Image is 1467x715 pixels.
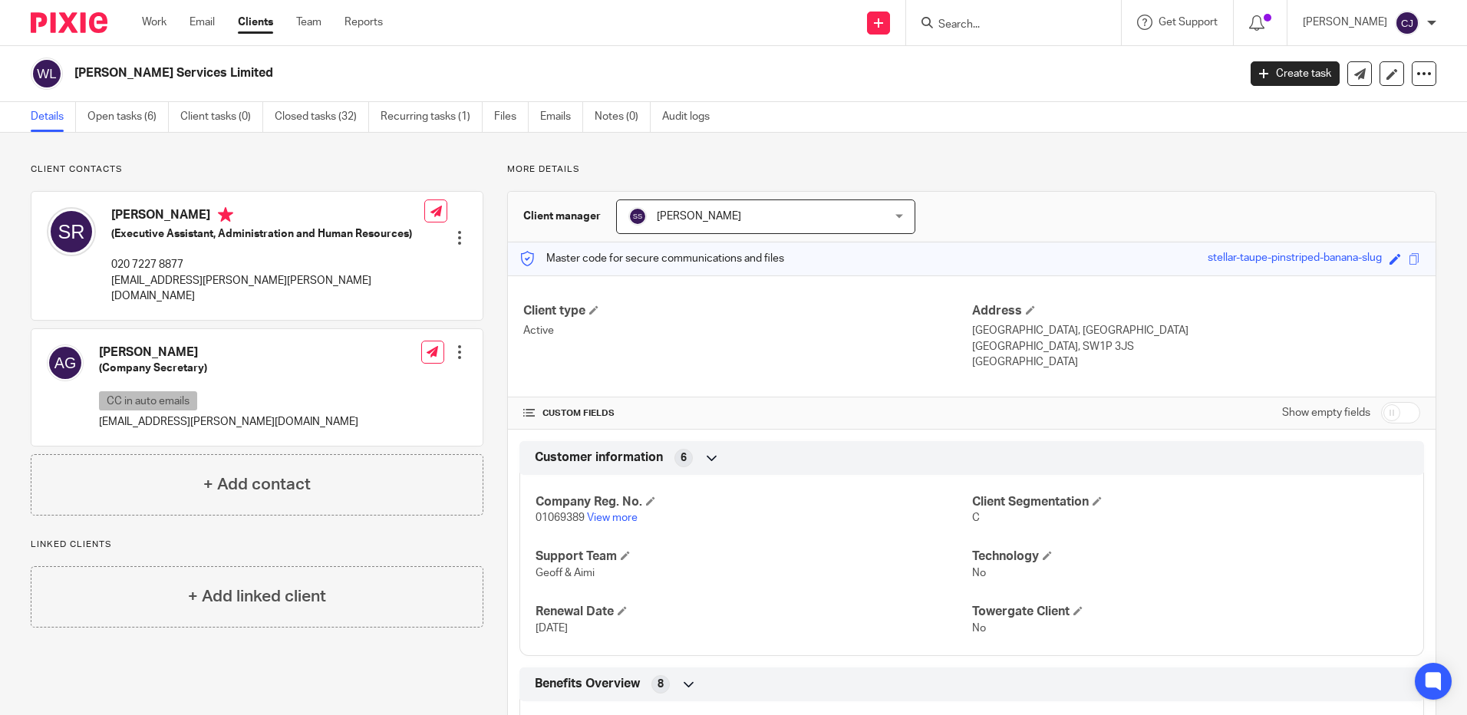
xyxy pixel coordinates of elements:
[662,102,721,132] a: Audit logs
[540,102,583,132] a: Emails
[296,15,321,30] a: Team
[535,450,663,466] span: Customer information
[238,15,273,30] a: Clients
[595,102,651,132] a: Notes (0)
[218,207,233,222] i: Primary
[658,677,664,692] span: 8
[190,15,215,30] a: Email
[536,623,568,634] span: [DATE]
[1208,250,1382,268] div: stellar-taupe-pinstriped-banana-slug
[494,102,529,132] a: Files
[180,102,263,132] a: Client tasks (0)
[972,623,986,634] span: No
[972,323,1420,338] p: [GEOGRAPHIC_DATA], [GEOGRAPHIC_DATA]
[523,323,971,338] p: Active
[99,391,197,410] p: CC in auto emails
[31,12,107,33] img: Pixie
[31,58,63,90] img: svg%3E
[111,273,424,305] p: [EMAIL_ADDRESS][PERSON_NAME][PERSON_NAME][DOMAIN_NAME]
[111,226,424,242] h5: (Executive Assistant, Administration and Human Resources)
[536,568,595,578] span: Geoff & Aimi
[87,102,169,132] a: Open tasks (6)
[536,512,585,523] span: 01069389
[519,251,784,266] p: Master code for secure communications and files
[31,539,483,551] p: Linked clients
[188,585,326,608] h4: + Add linked client
[523,209,601,224] h3: Client manager
[972,512,980,523] span: C
[972,604,1408,620] h4: Towergate Client
[937,18,1075,32] input: Search
[31,163,483,176] p: Client contacts
[111,207,424,226] h4: [PERSON_NAME]
[31,102,76,132] a: Details
[47,207,96,256] img: svg%3E
[99,344,358,361] h4: [PERSON_NAME]
[507,163,1436,176] p: More details
[111,257,424,272] p: 020 7227 8877
[47,344,84,381] img: svg%3E
[381,102,483,132] a: Recurring tasks (1)
[536,549,971,565] h4: Support Team
[344,15,383,30] a: Reports
[142,15,166,30] a: Work
[99,414,358,430] p: [EMAIL_ADDRESS][PERSON_NAME][DOMAIN_NAME]
[523,407,971,420] h4: CUSTOM FIELDS
[1159,17,1218,28] span: Get Support
[536,494,971,510] h4: Company Reg. No.
[972,354,1420,370] p: [GEOGRAPHIC_DATA]
[587,512,638,523] a: View more
[536,604,971,620] h4: Renewal Date
[628,207,647,226] img: svg%3E
[99,361,358,376] h5: (Company Secretary)
[657,211,741,222] span: [PERSON_NAME]
[275,102,369,132] a: Closed tasks (32)
[972,568,986,578] span: No
[1282,405,1370,420] label: Show empty fields
[1395,11,1419,35] img: svg%3E
[972,303,1420,319] h4: Address
[972,494,1408,510] h4: Client Segmentation
[535,676,640,692] span: Benefits Overview
[972,549,1408,565] h4: Technology
[203,473,311,496] h4: + Add contact
[972,339,1420,354] p: [GEOGRAPHIC_DATA], SW1P 3JS
[523,303,971,319] h4: Client type
[74,65,997,81] h2: [PERSON_NAME] Services Limited
[1303,15,1387,30] p: [PERSON_NAME]
[1251,61,1340,86] a: Create task
[681,450,687,466] span: 6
